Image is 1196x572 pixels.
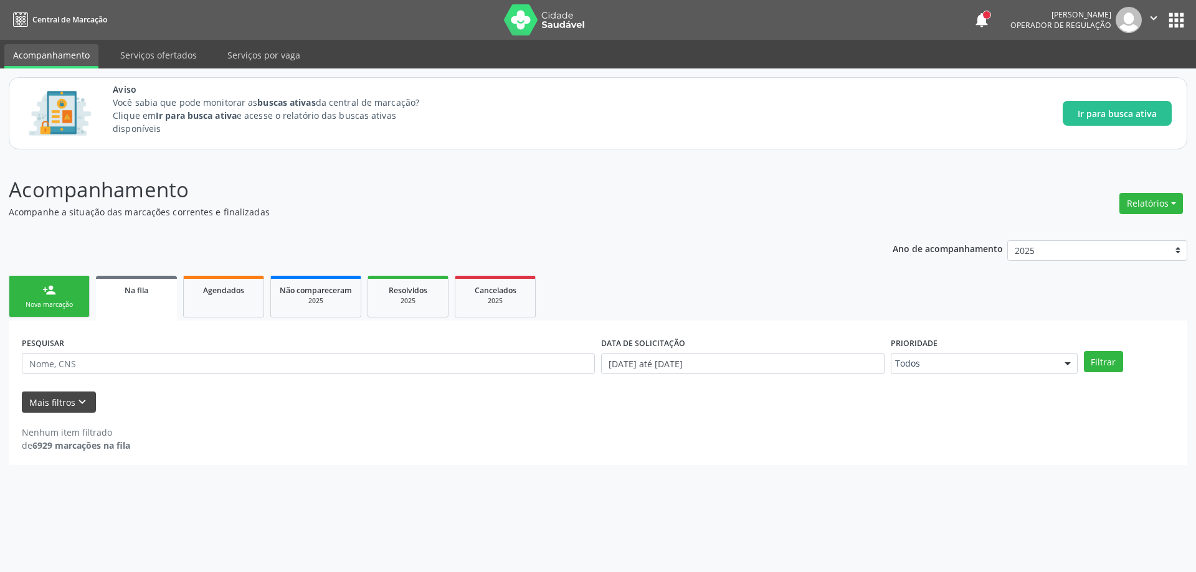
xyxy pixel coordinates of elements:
[125,285,148,296] span: Na fila
[1063,101,1172,126] button: Ir para busca ativa
[389,285,427,296] span: Resolvidos
[18,300,80,309] div: Nova marcação
[1010,9,1111,20] div: [PERSON_NAME]
[464,296,526,306] div: 2025
[891,334,937,353] label: Prioridade
[22,353,595,374] input: Nome, CNS
[9,9,107,30] a: Central de Marcação
[475,285,516,296] span: Cancelados
[24,85,95,141] img: Imagem de CalloutCard
[1084,351,1123,372] button: Filtrar
[1010,20,1111,30] span: Operador de regulação
[75,395,89,409] i: keyboard_arrow_down
[893,240,1003,256] p: Ano de acompanhamento
[1147,11,1160,25] i: 
[1078,107,1157,120] span: Ir para busca ativa
[22,426,130,439] div: Nenhum item filtrado
[257,96,315,108] strong: buscas ativas
[377,296,439,306] div: 2025
[280,285,352,296] span: Não compareceram
[1116,7,1142,33] img: img
[22,334,64,353] label: PESQUISAR
[219,44,309,66] a: Serviços por vaga
[973,11,990,29] button: notifications
[32,439,130,451] strong: 6929 marcações na fila
[42,283,56,297] div: person_add
[113,83,442,96] span: Aviso
[203,285,244,296] span: Agendados
[32,14,107,25] span: Central de Marcação
[112,44,206,66] a: Serviços ofertados
[156,110,237,121] strong: Ir para busca ativa
[22,439,130,452] div: de
[9,205,833,218] p: Acompanhe a situação das marcações correntes e finalizadas
[1165,9,1187,31] button: apps
[601,353,885,374] input: Selecione um intervalo
[113,96,442,135] p: Você sabia que pode monitorar as da central de marcação? Clique em e acesse o relatório das busca...
[895,357,1052,370] span: Todos
[1119,193,1183,214] button: Relatórios
[280,296,352,306] div: 2025
[601,334,685,353] label: DATA DE SOLICITAÇÃO
[9,174,833,205] p: Acompanhamento
[22,391,96,413] button: Mais filtroskeyboard_arrow_down
[1142,7,1165,33] button: 
[4,44,98,68] a: Acompanhamento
